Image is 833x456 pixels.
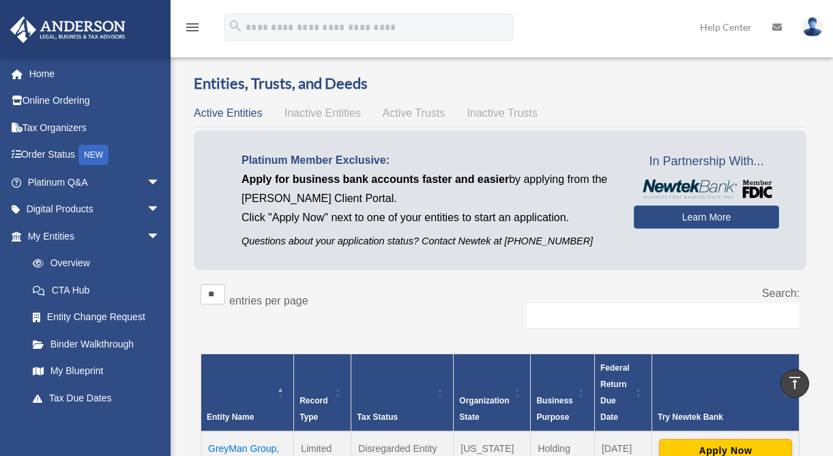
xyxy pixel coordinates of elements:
[454,354,531,431] th: Organization State: Activate to sort
[594,354,652,431] th: Federal Return Due Date: Activate to sort
[6,16,130,43] img: Anderson Advisors Platinum Portal
[184,19,201,35] i: menu
[634,151,779,173] span: In Partnership With...
[10,223,174,250] a: My Entitiesarrow_drop_down
[762,287,800,299] label: Search:
[207,412,254,422] span: Entity Name
[10,114,181,141] a: Tax Organizers
[229,295,308,307] label: entries per page
[10,141,181,169] a: Order StatusNEW
[147,196,174,224] span: arrow_drop_down
[10,169,181,196] a: Platinum Q&Aarrow_drop_down
[194,73,806,94] h3: Entities, Trusts, and Deeds
[201,354,294,431] th: Entity Name: Activate to invert sorting
[357,412,398,422] span: Tax Status
[242,208,613,227] p: Click "Apply Now" next to one of your entities to start an application.
[19,330,174,358] a: Binder Walkthrough
[19,276,174,304] a: CTA Hub
[147,169,174,197] span: arrow_drop_down
[10,196,181,223] a: Digital Productsarrow_drop_down
[600,363,630,422] span: Federal Return Due Date
[536,396,572,422] span: Business Purpose
[19,384,174,412] a: Tax Due Dates
[634,205,779,229] a: Learn More
[299,396,327,422] span: Record Type
[284,107,361,119] span: Inactive Entities
[802,17,823,37] img: User Pic
[242,173,509,185] span: Apply for business bank accounts faster and easier
[787,375,803,391] i: vertical_align_top
[19,358,174,385] a: My Blueprint
[383,107,445,119] span: Active Trusts
[459,396,509,422] span: Organization State
[652,354,799,431] th: Try Newtek Bank : Activate to sort
[780,369,809,398] a: vertical_align_top
[242,233,613,250] p: Questions about your application status? Contact Newtek at [PHONE_NUMBER]
[184,24,201,35] a: menu
[242,170,613,208] p: by applying from the [PERSON_NAME] Client Portal.
[19,250,167,277] a: Overview
[294,354,351,431] th: Record Type: Activate to sort
[228,18,243,33] i: search
[641,180,772,199] img: NewtekBankLogoSM.png
[19,304,174,331] a: Entity Change Request
[10,60,181,87] a: Home
[242,151,613,170] p: Platinum Member Exclusive:
[78,145,108,165] div: NEW
[658,409,778,425] div: Try Newtek Bank
[351,354,454,431] th: Tax Status: Activate to sort
[531,354,595,431] th: Business Purpose: Activate to sort
[10,87,181,115] a: Online Ordering
[147,223,174,251] span: arrow_drop_down
[194,107,262,119] span: Active Entities
[467,107,538,119] span: Inactive Trusts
